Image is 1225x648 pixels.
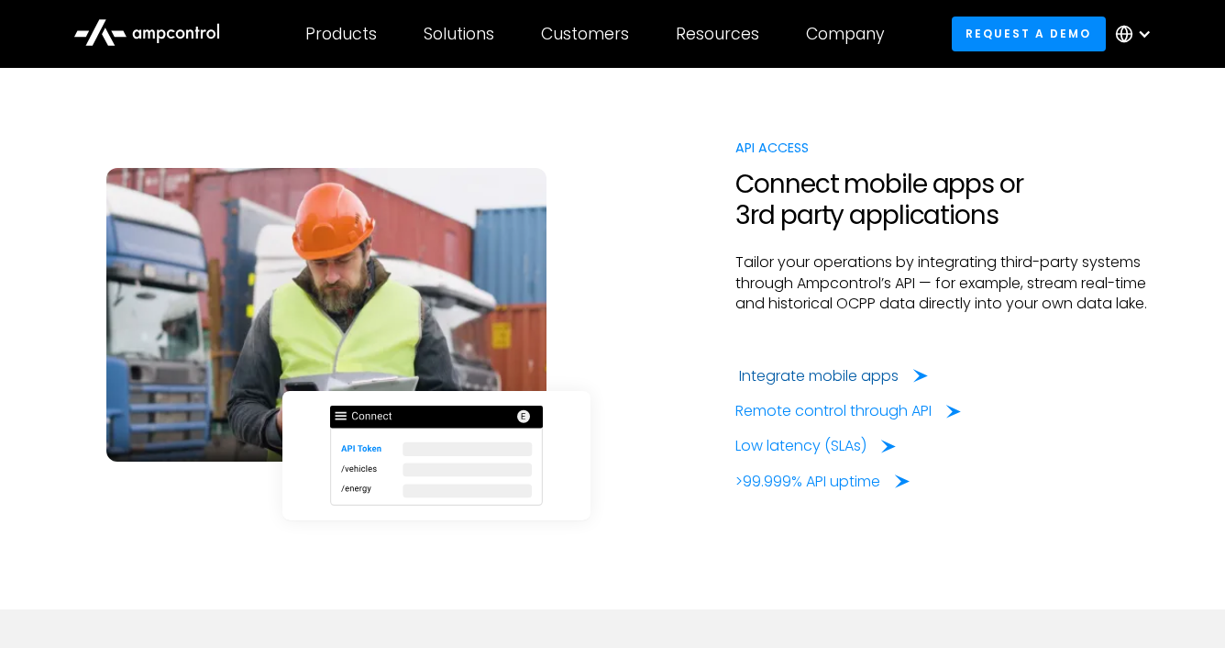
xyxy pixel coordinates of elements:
[952,17,1106,50] a: Request a demo
[735,472,910,492] a: >99.999% API uptime
[305,24,377,44] div: Products
[424,24,494,44] div: Solutions
[739,366,899,386] div: Integrate mobile apps
[739,366,928,386] a: Integrate mobile apps
[735,436,896,456] a: Low latency (SLAs)
[541,24,629,44] div: Customers
[735,436,866,456] div: Low latency (SLAs)
[806,24,885,44] div: Company
[735,401,961,421] a: Remote control through API
[676,24,759,44] div: Resources
[735,169,1170,230] h2: Connect mobile apps or 3rd party applications
[735,472,880,492] div: >99.999% API uptime
[106,168,546,462] img: Ampcontrol OCPP API Access
[735,138,1170,158] div: API access
[297,406,576,506] img: Connect API to OCPP Server
[735,252,1170,314] p: Tailor your operations by integrating third-party systems through Ampcontrol’s API — for example,...
[735,401,932,421] div: Remote control through API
